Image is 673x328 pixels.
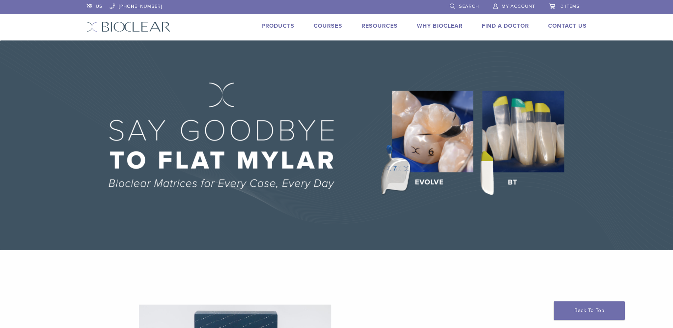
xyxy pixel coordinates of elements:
[459,4,479,9] span: Search
[314,22,342,29] a: Courses
[561,4,580,9] span: 0 items
[482,22,529,29] a: Find A Doctor
[87,22,171,32] img: Bioclear
[362,22,398,29] a: Resources
[502,4,535,9] span: My Account
[417,22,463,29] a: Why Bioclear
[548,22,587,29] a: Contact Us
[554,301,625,320] a: Back To Top
[261,22,294,29] a: Products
